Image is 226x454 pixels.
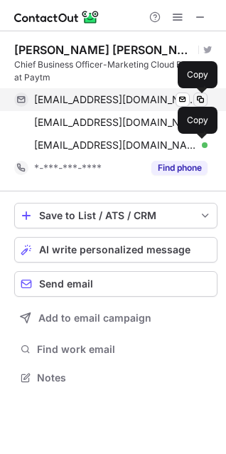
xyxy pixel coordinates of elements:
button: AI write personalized message [14,237,217,263]
div: Chief Business Officer-Marketing Cloud Business at Paytm [14,58,217,84]
button: Send email [14,271,217,297]
div: [PERSON_NAME] [PERSON_NAME] [14,43,194,57]
span: AI write personalized message [39,244,190,255]
button: save-profile-one-click [14,203,217,228]
button: Find work email [14,339,217,359]
span: [EMAIL_ADDRESS][DOMAIN_NAME] [34,139,197,152]
span: [EMAIL_ADDRESS][DOMAIN_NAME] [34,93,197,106]
img: ContactOut v5.3.10 [14,9,99,26]
button: Notes [14,368,217,388]
span: Notes [37,371,212,384]
div: Save to List / ATS / CRM [39,210,193,221]
span: Add to email campaign [38,312,151,324]
span: [EMAIL_ADDRESS][DOMAIN_NAME] [34,116,197,129]
button: Reveal Button [151,161,208,175]
span: Find work email [37,343,212,356]
button: Add to email campaign [14,305,217,331]
span: Send email [39,278,93,290]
